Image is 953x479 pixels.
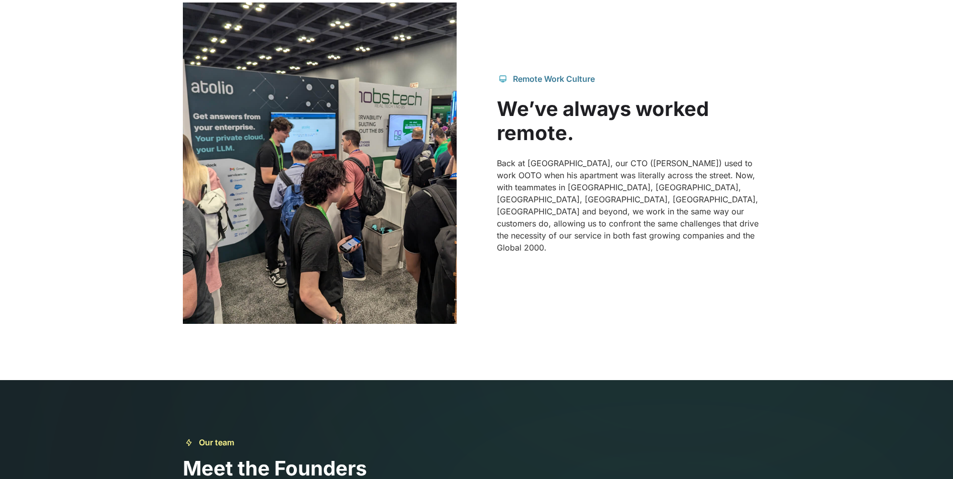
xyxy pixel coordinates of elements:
[183,3,457,324] img: image
[199,436,234,448] div: Our team
[903,431,953,479] div: チャットウィジェット
[497,157,771,254] p: Back at [GEOGRAPHIC_DATA], our CTO ([PERSON_NAME]) used to work OOTO when his apartment was liter...
[497,97,771,145] h2: We’ve always worked remote.
[903,431,953,479] iframe: Chat Widget
[513,73,595,85] div: Remote Work Culture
